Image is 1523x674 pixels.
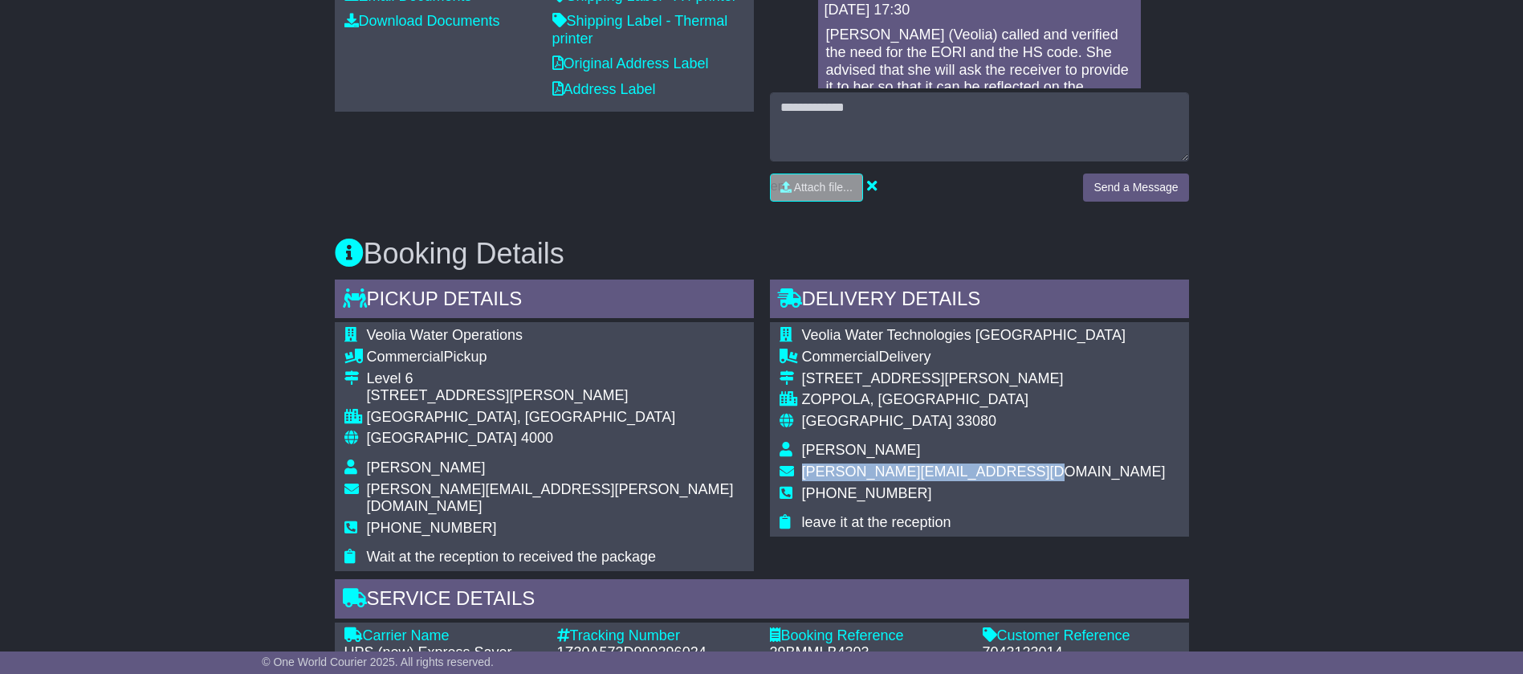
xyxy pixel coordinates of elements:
[1083,174,1188,202] button: Send a Message
[367,549,657,565] span: Wait at the reception to received the package
[367,481,734,515] span: [PERSON_NAME][EMAIL_ADDRESS][PERSON_NAME][DOMAIN_NAME]
[367,349,744,366] div: Pickup
[826,27,1133,113] p: [PERSON_NAME] (Veolia) called and verified the need for the EORI and the HS code. She advised tha...
[367,349,444,365] span: Commercial
[956,413,996,429] span: 33080
[770,627,967,645] div: Booking Reference
[802,485,932,501] span: [PHONE_NUMBER]
[825,2,1134,19] div: [DATE] 17:30
[557,627,754,645] div: Tracking Number
[344,13,500,29] a: Download Documents
[335,238,1189,270] h3: Booking Details
[770,644,967,662] div: 29BMMLB4303
[802,370,1166,388] div: [STREET_ADDRESS][PERSON_NAME]
[770,280,1189,323] div: Delivery Details
[557,644,754,662] div: 1Z30A573D999296024
[802,413,952,429] span: [GEOGRAPHIC_DATA]
[552,81,656,97] a: Address Label
[552,13,728,47] a: Shipping Label - Thermal printer
[344,627,541,645] div: Carrier Name
[367,430,517,446] span: [GEOGRAPHIC_DATA]
[367,460,486,476] span: [PERSON_NAME]
[802,442,921,458] span: [PERSON_NAME]
[367,387,744,405] div: [STREET_ADDRESS][PERSON_NAME]
[367,370,744,388] div: Level 6
[983,644,1179,662] div: 7043123014
[335,280,754,323] div: Pickup Details
[802,464,1166,480] span: [PERSON_NAME][EMAIL_ADDRESS][DOMAIN_NAME]
[802,349,1166,366] div: Delivery
[802,327,1126,343] span: Veolia Water Technologies [GEOGRAPHIC_DATA]
[521,430,553,446] span: 4000
[367,520,497,536] span: [PHONE_NUMBER]
[367,327,523,343] span: Veolia Water Operations
[802,514,951,530] span: leave it at the reception
[802,349,879,365] span: Commercial
[262,656,494,668] span: © One World Courier 2025. All rights reserved.
[367,409,744,427] div: [GEOGRAPHIC_DATA], [GEOGRAPHIC_DATA]
[552,55,709,71] a: Original Address Label
[983,627,1179,645] div: Customer Reference
[335,579,1189,623] div: Service Details
[802,391,1166,409] div: ZOPPOLA, [GEOGRAPHIC_DATA]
